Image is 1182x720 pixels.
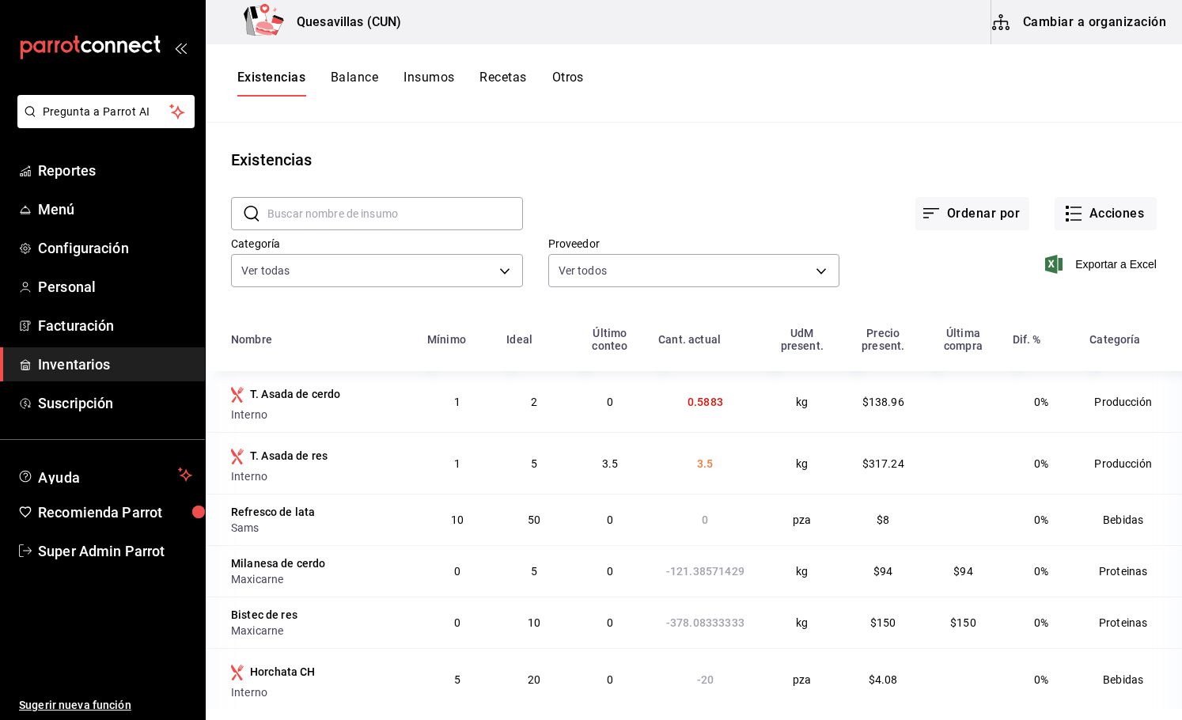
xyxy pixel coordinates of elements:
[43,104,170,120] span: Pregunta a Parrot AI
[1034,616,1048,629] span: 0%
[231,684,408,700] div: Interno
[237,70,305,97] button: Existencias
[231,504,315,520] div: Refresco de lata
[607,565,613,578] span: 0
[231,238,523,249] label: Categoría
[852,327,914,352] div: Precio present.
[231,468,408,484] div: Interno
[607,513,613,526] span: 0
[231,407,408,423] div: Interno
[38,315,192,336] span: Facturación
[877,513,889,526] span: $8
[231,623,408,639] div: Maxicarne
[666,565,744,578] span: -121.38571429
[1055,197,1157,230] button: Acciones
[250,664,316,680] div: Horchata CH
[454,396,460,408] span: 1
[950,616,976,629] span: $150
[531,457,537,470] span: 5
[454,457,460,470] span: 1
[869,673,898,686] span: $4.08
[531,565,537,578] span: 5
[697,457,713,470] span: 3.5
[38,237,192,259] span: Configuración
[284,13,401,32] h3: Quesavillas (CUN)
[870,616,896,629] span: $150
[38,540,192,562] span: Super Admin Parrot
[331,70,378,97] button: Balance
[862,396,904,408] span: $138.96
[454,565,460,578] span: 0
[174,41,187,54] button: open_drawer_menu
[702,513,708,526] span: 0
[1080,371,1182,432] td: Producción
[607,673,613,686] span: 0
[762,545,843,597] td: kg
[559,263,607,279] span: Ver todos
[697,673,714,686] span: -20
[19,697,192,714] span: Sugerir nueva función
[548,238,840,249] label: Proveedor
[1048,255,1157,274] button: Exportar a Excel
[237,70,584,97] div: navigation tabs
[241,263,290,279] span: Ver todas
[38,354,192,375] span: Inventarios
[231,607,297,623] div: Bistec de res
[454,673,460,686] span: 5
[1034,457,1048,470] span: 0%
[231,665,244,680] svg: Insumo producido
[231,571,408,587] div: Maxicarne
[607,396,613,408] span: 0
[231,555,326,571] div: Milanesa de cerdo
[38,465,172,484] span: Ayuda
[403,70,454,97] button: Insumos
[231,520,408,536] div: Sams
[771,327,833,352] div: UdM present.
[267,198,523,229] input: Buscar nombre de insumo
[762,371,843,432] td: kg
[933,327,993,352] div: Última compra
[953,565,972,578] span: $94
[862,457,904,470] span: $317.24
[38,199,192,220] span: Menú
[762,597,843,648] td: kg
[1034,673,1048,686] span: 0%
[231,449,244,464] svg: Insumo producido
[1034,565,1048,578] span: 0%
[1034,513,1048,526] span: 0%
[528,616,540,629] span: 10
[451,513,464,526] span: 10
[1013,333,1041,346] div: Dif. %
[454,616,460,629] span: 0
[231,387,244,403] svg: Insumo producido
[1080,597,1182,648] td: Proteinas
[1080,432,1182,494] td: Producción
[581,327,640,352] div: Último conteo
[607,616,613,629] span: 0
[38,276,192,297] span: Personal
[11,115,195,131] a: Pregunta a Parrot AI
[1034,396,1048,408] span: 0%
[528,673,540,686] span: 20
[1080,648,1182,710] td: Bebidas
[1080,545,1182,597] td: Proteinas
[531,396,537,408] span: 2
[1089,333,1140,346] div: Categoría
[479,70,526,97] button: Recetas
[873,565,892,578] span: $94
[38,502,192,523] span: Recomienda Parrot
[762,432,843,494] td: kg
[762,494,843,545] td: pza
[528,513,540,526] span: 50
[688,396,723,408] span: 0.5883
[915,197,1029,230] button: Ordenar por
[666,616,744,629] span: -378.08333333
[231,333,272,346] div: Nombre
[250,448,328,464] div: T. Asada de res
[602,457,618,470] span: 3.5
[506,333,532,346] div: Ideal
[762,648,843,710] td: pza
[38,160,192,181] span: Reportes
[38,392,192,414] span: Suscripción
